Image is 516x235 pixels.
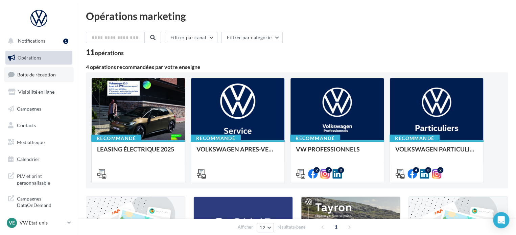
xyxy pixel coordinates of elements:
[17,194,70,209] span: Campagnes DataOnDemand
[390,135,440,142] div: Recommandé
[95,50,124,56] div: opérations
[4,152,74,166] a: Calendrier
[17,72,56,77] span: Boîte de réception
[278,224,306,230] span: résultats/page
[4,118,74,133] a: Contacts
[313,167,320,173] div: 2
[86,11,508,21] div: Opérations marketing
[221,32,283,43] button: Filtrer par catégorie
[165,32,217,43] button: Filtrer par canal
[425,167,431,173] div: 3
[5,216,72,229] a: VE VW Etat-unis
[257,223,274,232] button: 12
[17,105,41,111] span: Campagnes
[91,135,141,142] div: Recommandé
[331,221,342,232] span: 1
[191,135,241,142] div: Recommandé
[18,38,45,44] span: Notifications
[17,139,45,145] span: Médiathèque
[20,219,65,226] p: VW Etat-unis
[17,122,36,128] span: Contacts
[326,167,332,173] div: 2
[238,224,253,230] span: Afficher
[4,67,74,82] a: Boîte de réception
[18,55,41,61] span: Opérations
[437,167,443,173] div: 2
[9,219,15,226] span: VE
[4,102,74,116] a: Campagnes
[86,64,508,70] div: 4 opérations recommandées par votre enseigne
[4,34,71,48] button: Notifications 1
[260,225,265,230] span: 12
[17,171,70,186] span: PLV et print personnalisable
[395,146,478,159] div: VOLKSWAGEN PARTICULIER
[338,167,344,173] div: 2
[296,146,378,159] div: VW PROFESSIONNELS
[18,89,54,95] span: Visibilité en ligne
[86,49,124,56] div: 11
[413,167,419,173] div: 4
[17,156,40,162] span: Calendrier
[4,169,74,189] a: PLV et print personnalisable
[97,146,180,159] div: LEASING ÉLECTRIQUE 2025
[63,39,68,44] div: 1
[4,135,74,149] a: Médiathèque
[4,191,74,211] a: Campagnes DataOnDemand
[4,85,74,99] a: Visibilité en ligne
[4,51,74,65] a: Opérations
[196,146,279,159] div: VOLKSWAGEN APRES-VENTE
[493,212,509,228] div: Open Intercom Messenger
[290,135,340,142] div: Recommandé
